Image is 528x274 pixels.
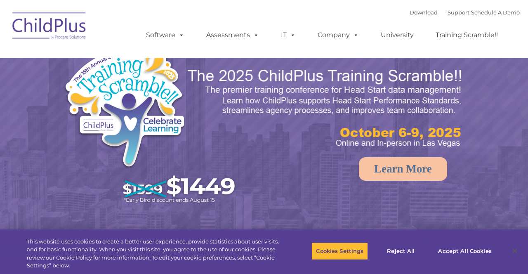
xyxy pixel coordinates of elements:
font: | [410,9,520,16]
a: Assessments [198,27,267,43]
a: Training Scramble!! [427,27,506,43]
div: This website uses cookies to create a better user experience, provide statistics about user visit... [27,238,290,270]
a: University [372,27,422,43]
img: ChildPlus by Procare Solutions [8,7,91,48]
button: Close [506,242,524,260]
a: Software [138,27,193,43]
a: Download [410,9,438,16]
span: Last name [115,54,140,61]
a: IT [273,27,304,43]
button: Reject All [375,243,427,260]
a: Support [448,9,469,16]
button: Accept All Cookies [434,243,496,260]
a: Company [309,27,367,43]
a: Schedule A Demo [471,9,520,16]
a: Learn More [359,157,447,181]
button: Cookies Settings [311,243,368,260]
span: Phone number [115,88,150,94]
